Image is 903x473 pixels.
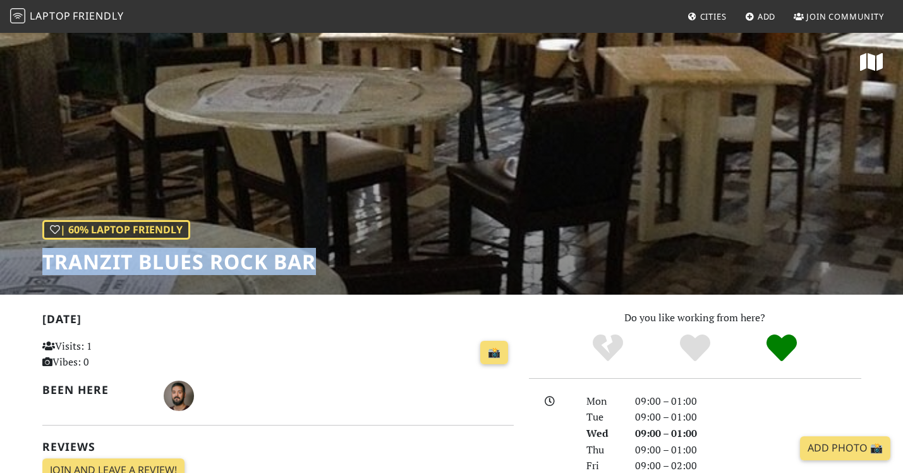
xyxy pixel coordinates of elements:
p: Visits: 1 Vibes: 0 [42,338,190,371]
div: No [564,333,651,364]
div: 09:00 – 01:00 [627,393,869,410]
div: Thu [579,442,627,458]
div: 09:00 – 01:00 [627,442,869,458]
div: | 60% Laptop Friendly [42,220,190,240]
img: LaptopFriendly [10,8,25,23]
a: Join Community [789,5,889,28]
div: 09:00 – 01:00 [627,409,869,426]
a: Add [740,5,781,28]
h2: Reviews [42,440,514,453]
div: Yes [651,333,739,364]
a: LaptopFriendly LaptopFriendly [10,6,124,28]
a: Cities [682,5,732,28]
span: Add [758,11,776,22]
span: Cities [700,11,727,22]
span: Friendly [73,9,123,23]
span: Laptop [30,9,71,23]
div: Definitely! [738,333,825,364]
div: Mon [579,393,627,410]
div: Tue [579,409,627,426]
h1: Tranzit Blues Rock Bar [42,250,316,274]
div: 09:00 – 01:00 [627,426,869,442]
p: Do you like working from here? [529,310,861,326]
img: 2327-nikola.jpg [164,381,194,411]
span: Join Community [806,11,884,22]
a: 📸 [480,341,508,365]
h2: [DATE] [42,312,514,331]
h2: Been here [42,383,149,396]
a: Add Photo 📸 [800,436,890,460]
div: Wed [579,426,627,442]
span: Nikola Radojicic [164,388,194,402]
